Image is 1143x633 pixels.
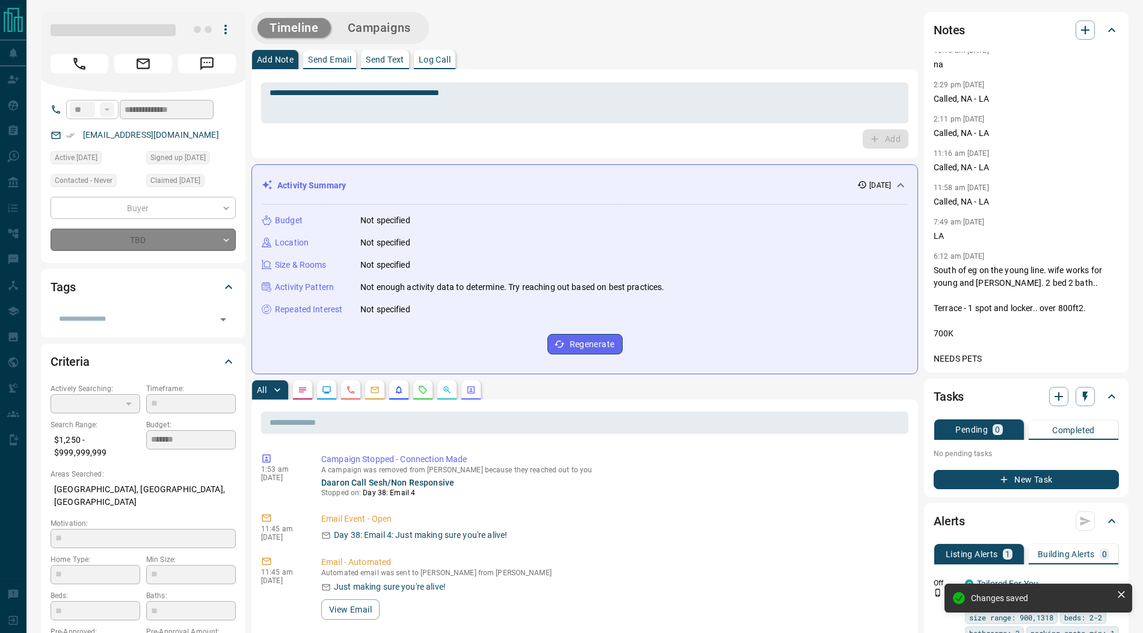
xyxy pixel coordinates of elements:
p: Baths: [146,590,236,601]
button: Campaigns [336,18,423,38]
a: Daaron Call Sesh/Non Responsive [321,478,454,487]
p: Email Event - Open [321,513,904,525]
p: Home Type: [51,554,140,565]
p: 0 [1102,550,1107,558]
p: Not enough activity data to determine. Try reaching out based on best practices. [360,281,665,294]
p: Email - Automated [321,556,904,569]
span: Day 38: Email 4 [363,489,415,497]
p: Completed [1052,426,1095,434]
p: Off [934,578,958,588]
div: Buyer [51,197,236,219]
span: Email [114,54,172,73]
div: condos.ca [965,579,973,588]
h2: Notes [934,20,965,40]
p: 1 [1005,550,1010,558]
p: 11:16 am [DATE] [934,149,989,158]
p: Just making sure you're alive! [334,581,446,593]
p: Activity Summary [277,179,346,192]
p: Areas Searched: [51,469,236,480]
p: 0 [995,425,1000,434]
p: Not specified [360,259,410,271]
p: Campaign Stopped - Connection Made [321,453,904,466]
p: Not specified [360,236,410,249]
div: TBD [51,229,236,251]
div: Thu Nov 10 2016 [146,151,236,168]
p: Called, NA - LA [934,161,1119,174]
button: Open [215,311,232,328]
h2: Criteria [51,352,90,371]
h2: Tags [51,277,75,297]
p: No pending tasks [934,445,1119,463]
p: Called, NA - LA [934,196,1119,208]
span: Contacted - Never [55,174,112,187]
p: Called, NA - LA [934,93,1119,105]
p: Send Text [366,55,404,64]
p: Budget [275,214,303,227]
svg: Listing Alerts [394,385,404,395]
svg: Lead Browsing Activity [322,385,331,395]
p: Activity Pattern [275,281,334,294]
p: Listing Alerts [946,550,998,558]
div: Tags [51,273,236,301]
p: Stopped on: [321,487,904,498]
a: Tailored For You [977,579,1038,588]
p: 11:45 am [261,525,303,533]
svg: Emails [370,385,380,395]
div: Activity Summary[DATE] [262,174,908,197]
div: Notes [934,16,1119,45]
div: Alerts [934,507,1119,536]
span: Message [178,54,236,73]
p: Building Alerts [1038,550,1095,558]
p: [DATE] [261,474,303,482]
p: Log Call [419,55,451,64]
p: Pending [955,425,988,434]
p: 1:53 am [261,465,303,474]
p: $1,250 - $999,999,999 [51,430,140,463]
p: Location [275,236,309,249]
svg: Opportunities [442,385,452,395]
p: [DATE] [869,180,891,191]
svg: Requests [418,385,428,395]
p: 11:45 am [261,568,303,576]
p: Not specified [360,214,410,227]
span: Active [DATE] [55,152,97,164]
p: 2:29 pm [DATE] [934,81,985,89]
p: Called, NA - LA [934,127,1119,140]
div: Mon Nov 25 2024 [51,151,140,168]
p: Add Note [257,55,294,64]
p: Not specified [360,303,410,316]
button: Timeline [257,18,331,38]
button: Regenerate [547,334,623,354]
p: Day 38: Email 4: Just making sure you're alive! [334,529,507,542]
svg: Email Verified [66,131,75,140]
p: All [257,386,266,394]
p: 7:49 am [DATE] [934,218,985,226]
div: Tasks [934,382,1119,411]
p: Motivation: [51,518,236,529]
svg: Agent Actions [466,385,476,395]
div: Thu Feb 29 2024 [146,174,236,191]
span: Call [51,54,108,73]
h2: Tasks [934,387,964,406]
p: LA [934,230,1119,242]
button: View Email [321,599,380,620]
p: Size & Rooms [275,259,327,271]
p: 11:58 am [DATE] [934,184,989,192]
p: Search Range: [51,419,140,430]
svg: Push Notification Only [934,588,942,597]
p: 6:12 am [DATE] [934,252,985,261]
p: Beds: [51,590,140,601]
p: A campaign was removed from [PERSON_NAME] because they reached out to you [321,466,904,474]
p: Automated email was sent to [PERSON_NAME] from [PERSON_NAME] [321,569,904,577]
p: [DATE] [261,576,303,585]
p: Min Size: [146,554,236,565]
svg: Calls [346,385,356,395]
p: Timeframe: [146,383,236,394]
p: Budget: [146,419,236,430]
p: South of eg on the young line. wife works for young and [PERSON_NAME]. 2 bed 2 bath.. Terrace - 1... [934,264,1119,365]
svg: Notes [298,385,307,395]
a: [EMAIL_ADDRESS][DOMAIN_NAME] [83,130,219,140]
p: na [934,58,1119,71]
div: Changes saved [971,593,1112,603]
div: Criteria [51,347,236,376]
